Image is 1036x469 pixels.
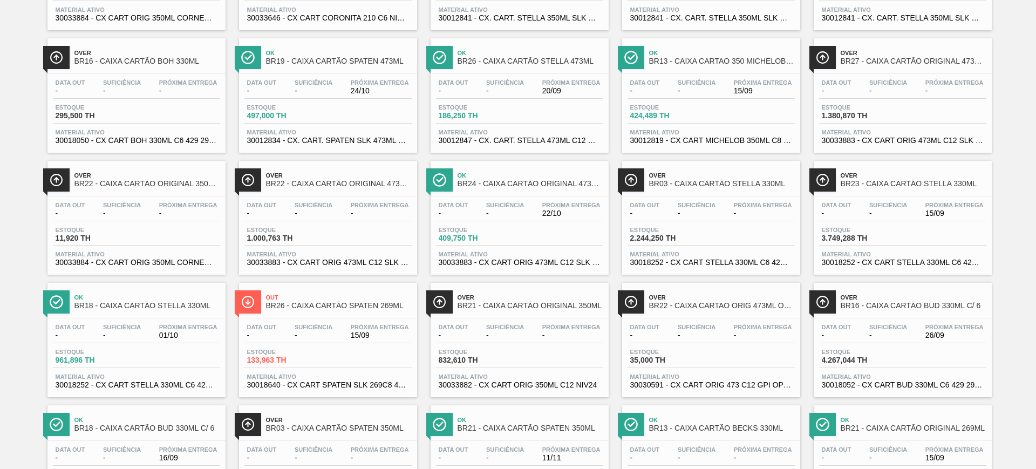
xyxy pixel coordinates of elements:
span: - [247,331,277,339]
span: Ok [649,417,795,423]
span: - [56,209,85,217]
span: Estoque [56,227,131,233]
img: Ícone [816,173,829,187]
span: - [630,209,660,217]
img: Ícone [624,295,638,309]
span: Estoque [56,104,131,111]
span: Suficiência [295,202,332,208]
span: Out [266,294,412,301]
span: - [869,454,907,462]
span: - [295,331,332,339]
span: Estoque [630,104,706,111]
span: - [822,87,851,95]
span: - [247,87,277,95]
span: BR13 - CAIXA CARTÃO BECKS 330ML [649,424,795,432]
span: Estoque [247,104,323,111]
span: Ok [74,417,220,423]
span: BR26 - CAIXA CARTÃO SPATEN 269ML [266,302,412,310]
span: Próxima Entrega [734,446,792,453]
span: - [295,87,332,95]
img: Ícone [433,295,446,309]
img: Ícone [433,173,446,187]
span: Over [841,50,986,56]
span: Próxima Entrega [159,324,217,330]
span: - [822,209,851,217]
span: - [486,87,524,95]
span: BR27 - CAIXA CARTÃO ORIGINAL 473ML C12 SLEEK [841,57,986,65]
span: 4.267,044 TH [822,356,897,364]
span: 3.749,288 TH [822,234,897,242]
span: - [630,331,660,339]
span: 832,610 TH [439,356,514,364]
span: Data out [247,446,277,453]
span: 16/09 [159,454,217,462]
span: Material ativo [822,6,984,13]
span: Próxima Entrega [734,202,792,208]
span: - [678,454,715,462]
span: Suficiência [486,446,524,453]
img: Ícone [241,173,255,187]
span: - [351,209,409,217]
a: ÍconeOkBR26 - CAIXA CARTÃO STELLA 473MLData out-Suficiência-Próxima Entrega20/09Estoque186,250 TH... [422,30,614,153]
span: 35,000 TH [630,356,706,364]
span: 295,500 TH [56,112,131,120]
span: Data out [247,324,277,330]
span: 30018252 - CX CART STELLA 330ML C6 429 298G [630,259,792,267]
span: BR18 - CAIXA CARTÃO STELLA 330ML [74,302,220,310]
span: BR19 - CAIXA CARTÃO SPATEN 473ML [266,57,412,65]
span: Próxima Entrega [351,324,409,330]
img: Ícone [624,51,638,64]
a: ÍconeOkBR24 - CAIXA CARTÃO ORIGINAL 473ML C12 SLEEKData out-Suficiência-Próxima Entrega22/10Estoq... [422,153,614,275]
span: Data out [630,79,660,86]
span: Data out [439,202,468,208]
span: Material ativo [56,129,217,135]
span: Data out [439,79,468,86]
span: Over [74,172,220,179]
span: Próxima Entrega [925,324,984,330]
span: Próxima Entrega [925,79,984,86]
span: Material ativo [247,6,409,13]
span: Estoque [56,349,131,355]
span: Ok [266,50,412,56]
span: - [542,331,601,339]
span: - [630,454,660,462]
span: Suficiência [678,324,715,330]
span: 497,000 TH [247,112,323,120]
span: Suficiência [295,79,332,86]
span: Ok [458,172,603,179]
a: ÍconeOkBR18 - CAIXA CARTÃO STELLA 330MLData out-Suficiência-Próxima Entrega01/10Estoque961,896 TH... [39,275,231,397]
span: BR03 - CAIXA CARTÃO SPATEN 350ML [266,424,412,432]
span: 15/09 [925,454,984,462]
span: Ok [841,417,986,423]
img: Ícone [241,295,255,309]
span: 30012841 - CX. CART. STELLA 350ML SLK C8 429 [630,14,792,22]
img: Ícone [433,418,446,431]
span: Ok [649,50,795,56]
span: Suficiência [103,79,141,86]
span: Próxima Entrega [351,79,409,86]
span: Data out [630,324,660,330]
a: ÍconeOverBR16 - CAIXA CARTÃO BUD 330ML C/ 6Data out-Suficiência-Próxima Entrega26/09Estoque4.267,... [806,275,997,397]
span: Suficiência [678,202,715,208]
span: 30012841 - CX. CART. STELLA 350ML SLK C8 429 [439,14,601,22]
img: Ícone [816,418,829,431]
span: 30018050 - CX CART BOH 330ML C6 429 298G [56,137,217,145]
a: ÍconeOverBR22 - CAIXA CARTAO ORIG 473ML OPEN CORNERData out-Suficiência-Próxima Entrega-Estoque35... [614,275,806,397]
span: 30018052 - CX CART BUD 330ML C6 429 298G [822,381,984,389]
a: ÍconeOverBR22 - CAIXA CARTÃO ORIGINAL 473ML C12 SLEEKData out-Suficiência-Próxima Entrega-Estoque... [231,153,422,275]
span: Material ativo [822,129,984,135]
span: 30033884 - CX CART ORIG 350ML CORNER C12 NIV24 [56,14,217,22]
a: ÍconeOverBR22 - CAIXA CARTÃO ORIGINAL 350ML OPEN CORNERData out-Suficiência-Próxima Entrega-Estoq... [39,153,231,275]
a: ÍconeOverBR23 - CAIXA CARTÃO STELLA 330MLData out-Suficiência-Próxima Entrega15/09Estoque3.749,28... [806,153,997,275]
span: 30033646 - CX CART CORONITA 210 C6 NIV24 [247,14,409,22]
img: Ícone [624,173,638,187]
span: Estoque [822,349,897,355]
a: ÍconeOverBR03 - CAIXA CARTÃO STELLA 330MLData out-Suficiência-Próxima Entrega-Estoque2.244,250 TH... [614,153,806,275]
span: Estoque [630,349,706,355]
img: Ícone [816,51,829,64]
span: 30012819 - CX CART MICHELOB 350ML C8 429 298 G [630,137,792,145]
span: - [869,87,907,95]
span: Material ativo [56,373,217,380]
span: 133,963 TH [247,356,323,364]
span: - [439,331,468,339]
